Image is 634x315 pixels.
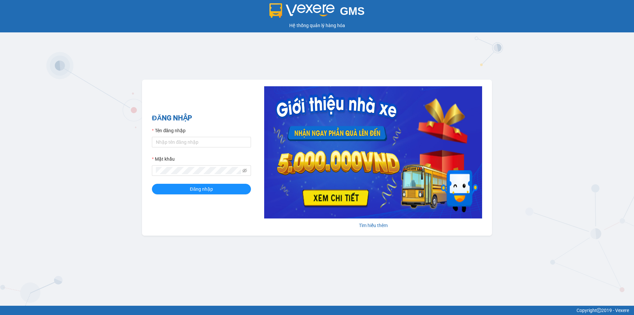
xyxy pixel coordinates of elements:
div: Tìm hiểu thêm [264,222,482,229]
span: GMS [340,5,365,17]
div: Copyright 2019 - Vexere [5,307,629,314]
img: banner-0 [264,86,482,218]
span: eye-invisible [242,168,247,173]
img: logo 2 [269,3,335,18]
a: GMS [269,10,365,15]
h2: ĐĂNG NHẬP [152,113,251,124]
button: Đăng nhập [152,184,251,194]
input: Tên đăng nhập [152,137,251,147]
span: Đăng nhập [190,185,213,193]
input: Mật khẩu [156,167,241,174]
label: Mật khẩu [152,155,175,163]
span: copyright [597,308,601,313]
div: Hệ thống quản lý hàng hóa [2,22,632,29]
label: Tên đăng nhập [152,127,186,134]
